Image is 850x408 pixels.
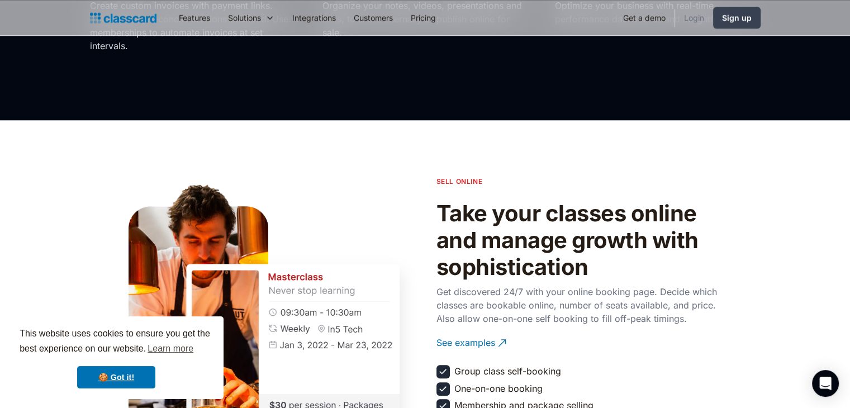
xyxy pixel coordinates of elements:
[436,200,727,281] h2: Take your classes online and manage growth with sophistication
[283,5,345,30] a: Integrations
[722,12,752,23] div: Sign up
[402,5,445,30] a: Pricing
[436,285,727,325] p: Get discovered 24/7 with your online booking page. Decide which classes are bookable online, numb...
[614,5,675,30] a: Get a demo
[713,7,761,29] a: Sign up
[20,327,213,357] span: This website uses cookies to ensure you get the best experience on our website.
[436,328,727,358] a: See examples
[454,382,543,395] div: One-on-one booking
[454,365,561,377] div: Group class self-booking
[345,5,402,30] a: Customers
[146,340,195,357] a: learn more about cookies
[170,5,219,30] a: Features
[228,12,261,23] div: Solutions
[675,5,713,30] a: Login
[436,328,495,349] div: See examples
[219,5,283,30] div: Solutions
[436,176,483,187] p: sell online
[90,10,156,26] a: Logo
[77,366,155,388] a: dismiss cookie message
[812,370,839,397] div: Open Intercom Messenger
[9,316,224,399] div: cookieconsent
